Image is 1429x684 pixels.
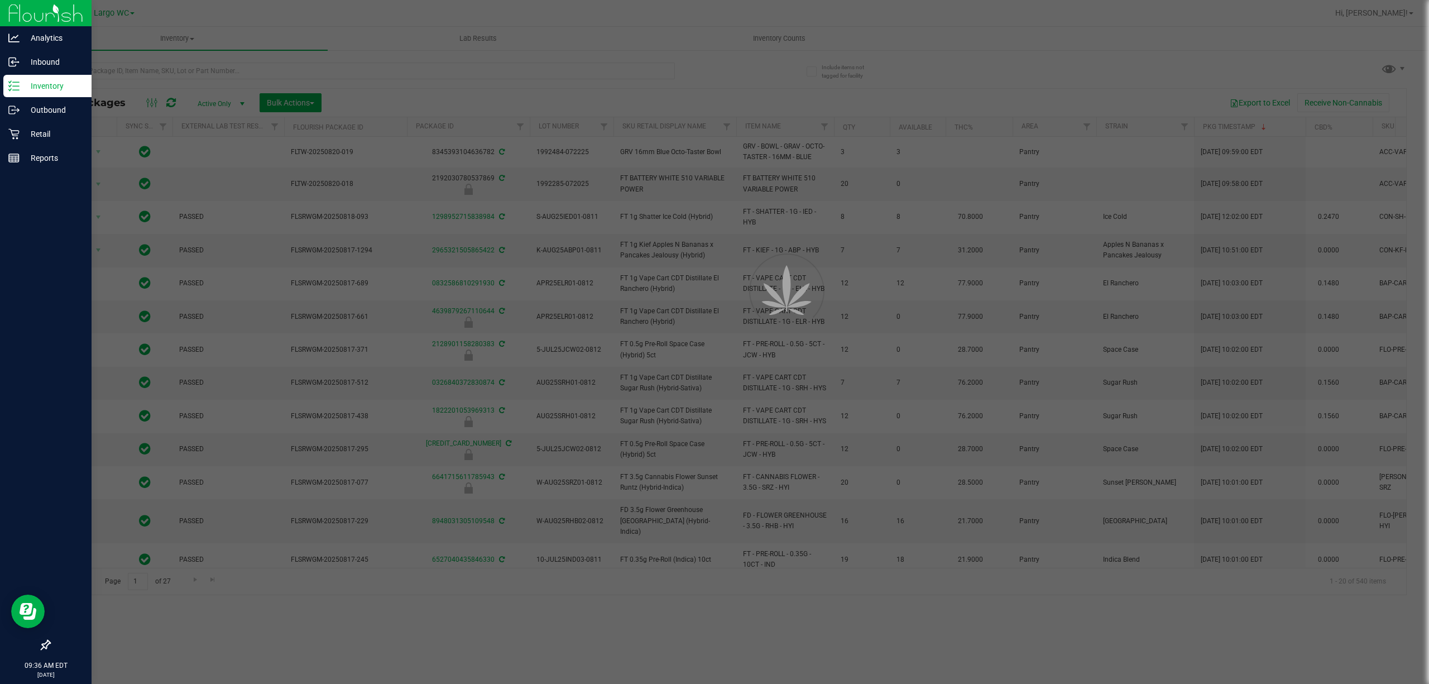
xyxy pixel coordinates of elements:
[5,661,87,671] p: 09:36 AM EDT
[8,152,20,164] inline-svg: Reports
[20,55,87,69] p: Inbound
[8,32,20,44] inline-svg: Analytics
[20,31,87,45] p: Analytics
[8,128,20,140] inline-svg: Retail
[20,103,87,117] p: Outbound
[8,56,20,68] inline-svg: Inbound
[5,671,87,679] p: [DATE]
[20,151,87,165] p: Reports
[8,104,20,116] inline-svg: Outbound
[8,80,20,92] inline-svg: Inventory
[20,127,87,141] p: Retail
[20,79,87,93] p: Inventory
[11,595,45,628] iframe: Resource center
